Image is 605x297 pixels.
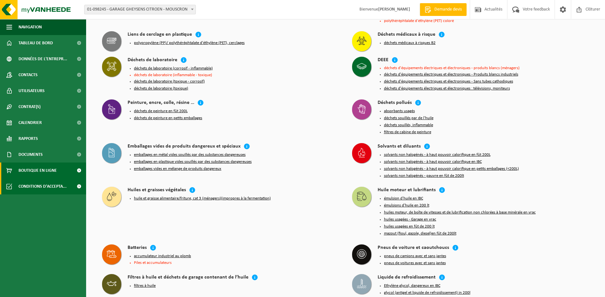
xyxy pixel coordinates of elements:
[128,57,177,64] h4: Déchets de laboratoire
[384,19,589,23] li: polythéréphtalate d'éthylène (PET) coloré
[420,3,467,16] a: Demande devis
[384,66,589,70] li: déchets d'équipements électriques et électroniques - produits blancs (ménagers)
[384,130,431,135] button: filtres de cabine de peinture
[384,290,470,295] button: glycol (antigel et liquide de refroidissement) in 200l
[134,166,221,171] button: emballages vides en mélange de produits dangereux
[384,254,446,259] button: pneus de camions avec et sans jantes
[384,109,415,114] button: absorbants usagés
[18,163,57,178] span: Boutique en ligne
[128,187,186,194] h4: Huiles et graisses végétales
[18,131,38,147] span: Rapports
[384,261,446,266] button: pneus de voitures avec et sans jantes
[134,40,245,46] button: polypropylène (PP)/ polythéréphtalate d'éthylène (PET), cerclages
[378,244,449,252] h4: Pneus de voiture et caoutchoucs
[134,66,213,71] button: déchets de laboratoire (corrosif - inflammable)
[384,217,436,222] button: huiles usagées - Garage en vrac
[384,210,536,215] button: huiles moteur, de boîte de vitesses et de lubrification non chlorées à base minérale en vrac
[134,261,339,265] li: Piles et accumulateurs
[384,116,433,121] button: déchets souillés par de l'huile
[18,19,42,35] span: Navigation
[384,79,513,84] button: déchets d'équipements électriques et électroniques - Sans tubes cathodiques
[18,35,53,51] span: Tableau de bord
[134,109,188,114] button: déchets de peinture en fût 200L
[384,166,519,171] button: solvants non halogénés - à haut pouvoir calorifique en petits emballages (<200L)
[378,143,421,150] h4: Solvants et diluants
[18,51,67,67] span: Données de l'entrepr...
[84,5,196,14] span: 01-098245 - GARAGE GHEYSENS CITROEN - MOUSCRON
[384,203,429,208] button: émulsions d'huile en 200 lt
[384,123,433,128] button: déchets souillés, inflammable
[18,115,42,131] span: Calendrier
[134,196,271,201] button: huile et graisse alimentaire/friture, cat 3 (ménagers)(impropres à la fermentation)
[378,187,436,194] h4: Huile moteur et lubrifiants
[128,244,147,252] h4: Batteries
[128,274,248,281] h4: Filtres à huile et déchets de garage contenant de l’huile
[433,6,463,13] span: Demande devis
[18,147,43,163] span: Documents
[134,73,339,77] li: déchets de laboratoire (inflammable - toxique)
[378,7,410,12] strong: [PERSON_NAME]
[378,31,435,39] h4: Déchets médicaux à risque
[384,224,435,229] button: huiles usagées en fût de 200 lt
[128,31,192,39] h4: Liens de cerclage en plastique
[384,86,510,91] button: déchets d'équipements électriques et électroniques : télévisions, moniteurs
[18,67,38,83] span: Contacts
[384,196,423,201] button: émulsion d'huile en IBC
[384,72,518,77] button: déchets d'équipements électriques et électroniques - Produits blancs industriels
[134,79,205,84] button: déchets de laboratoire (toxique - corrosif)
[128,143,240,150] h4: Emballages vides de produits dangereux et spéciaux
[384,159,482,164] button: solvants non halogénés - à haut pouvoir calorifique en IBC
[384,152,491,157] button: solvants non halogénés - à haut pouvoir calorifique en fût 200L
[134,283,156,288] button: filtres à huile
[384,283,440,288] button: Ethylène glycol, dangereux en IBC
[134,86,188,91] button: déchets de laboratoire (toxique)
[384,231,456,236] button: mazout (fioul, gazole, diesel)en fût de 200lt
[128,99,194,107] h4: Peinture, encre, colle, résine …
[134,254,191,259] button: accumulateur industriel au plomb
[134,152,246,157] button: emballages en métal vides souillés par des substances dangereuses
[18,99,41,115] span: Contrat(s)
[384,40,436,46] button: déchets médicaux à risques B2
[18,178,67,194] span: Conditions d'accepta...
[134,116,202,121] button: déchets de peinture en petits emballages
[378,99,412,107] h4: Déchets pollués
[18,83,45,99] span: Utilisateurs
[134,159,252,164] button: emballages en plastique vides souillés par des substances dangereuses
[378,57,388,64] h4: DEEE
[378,274,436,281] h4: Liquide de refroidissement
[384,173,464,178] button: solvants non halogénés - pauvre en fût de 200lt
[85,5,196,14] span: 01-098245 - GARAGE GHEYSENS CITROEN - MOUSCRON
